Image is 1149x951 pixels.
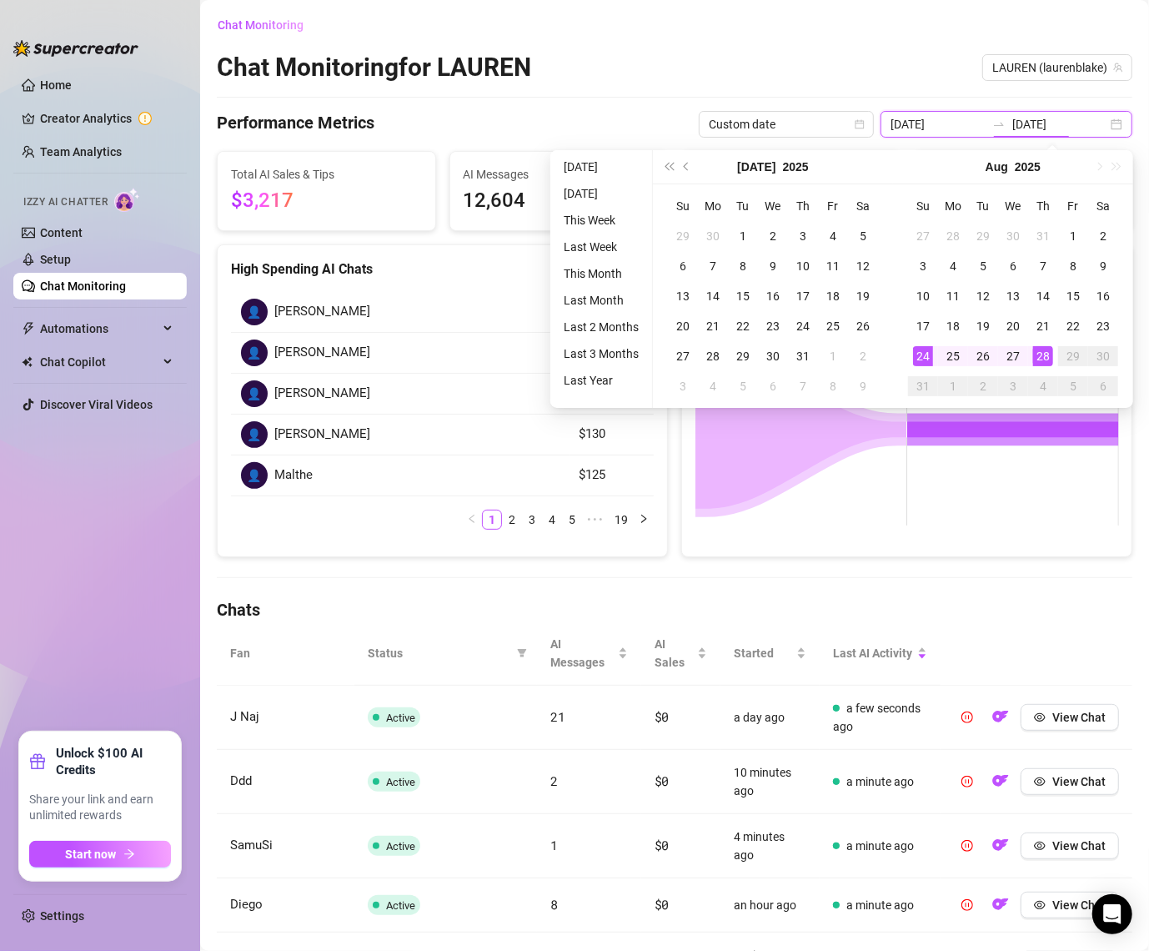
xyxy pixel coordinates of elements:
[968,341,998,371] td: 2025-08-26
[763,256,783,276] div: 9
[908,371,938,401] td: 2025-08-31
[908,311,938,341] td: 2025-08-17
[241,380,268,407] div: 👤
[582,510,609,530] li: Next 5 Pages
[241,340,268,366] div: 👤
[855,119,865,129] span: calendar
[848,221,878,251] td: 2025-07-05
[733,286,753,306] div: 15
[853,316,873,336] div: 26
[1012,115,1107,133] input: End date
[987,714,1014,727] a: OF
[998,281,1028,311] td: 2025-08-13
[673,226,693,246] div: 29
[1033,346,1053,366] div: 28
[973,256,993,276] div: 5
[968,221,998,251] td: 2025-07-29
[1052,711,1106,724] span: View Chat
[763,376,783,396] div: 6
[913,316,933,336] div: 17
[823,376,843,396] div: 8
[557,210,645,230] li: This Week
[1088,311,1118,341] td: 2025-08-23
[609,510,634,530] li: 19
[557,317,645,337] li: Last 2 Months
[961,840,973,852] span: pause-circle
[1003,316,1023,336] div: 20
[1088,281,1118,311] td: 2025-08-16
[987,778,1014,792] a: OF
[987,902,1014,915] a: OF
[668,221,698,251] td: 2025-06-29
[1063,316,1083,336] div: 22
[482,510,502,530] li: 1
[987,843,1014,856] a: OF
[1058,251,1088,281] td: 2025-08-08
[1033,226,1053,246] div: 31
[733,316,753,336] div: 22
[992,55,1122,80] span: ️‍LAUREN (laurenblake)
[22,356,33,368] img: Chat Copilot
[820,621,941,686] th: Last AI Activity
[998,371,1028,401] td: 2025-09-03
[943,316,963,336] div: 18
[848,311,878,341] td: 2025-07-26
[1088,371,1118,401] td: 2025-09-06
[703,346,723,366] div: 28
[788,191,818,221] th: Th
[40,315,158,342] span: Automations
[961,899,973,911] span: pause-circle
[973,286,993,306] div: 12
[737,150,775,184] button: Choose a month
[818,371,848,401] td: 2025-08-08
[1093,286,1113,306] div: 16
[40,226,83,239] a: Content
[274,302,370,322] span: [PERSON_NAME]
[542,510,562,530] li: 4
[891,115,986,133] input: Start date
[788,221,818,251] td: 2025-07-03
[40,349,158,375] span: Chat Copilot
[720,621,820,686] th: Started
[968,371,998,401] td: 2025-09-02
[231,189,294,212] span: $3,217
[733,256,753,276] div: 8
[992,118,1006,131] span: to
[961,712,973,723] span: pause-circle
[913,256,933,276] div: 3
[793,286,813,306] div: 17
[758,251,788,281] td: 2025-07-09
[793,376,813,396] div: 7
[1063,346,1083,366] div: 29
[40,78,72,92] a: Home
[987,833,1014,859] button: OF
[818,221,848,251] td: 2025-07-04
[853,286,873,306] div: 19
[986,150,1008,184] button: Choose a month
[728,221,758,251] td: 2025-07-01
[758,281,788,311] td: 2025-07-16
[938,251,968,281] td: 2025-08-04
[992,772,1009,789] img: OF
[818,191,848,221] th: Fr
[908,221,938,251] td: 2025-07-27
[523,511,541,529] a: 3
[673,316,693,336] div: 20
[40,398,153,411] a: Discover Viral Videos
[788,251,818,281] td: 2025-07-10
[853,226,873,246] div: 5
[992,837,1009,853] img: OF
[992,118,1006,131] span: swap-right
[1028,251,1058,281] td: 2025-08-07
[274,384,370,404] span: [PERSON_NAME]
[938,281,968,311] td: 2025-08-11
[1028,191,1058,221] th: Th
[703,286,723,306] div: 14
[853,346,873,366] div: 2
[943,376,963,396] div: 1
[758,191,788,221] th: We
[818,311,848,341] td: 2025-07-25
[641,621,720,686] th: AI Sales
[1003,286,1023,306] div: 13
[462,510,482,530] button: left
